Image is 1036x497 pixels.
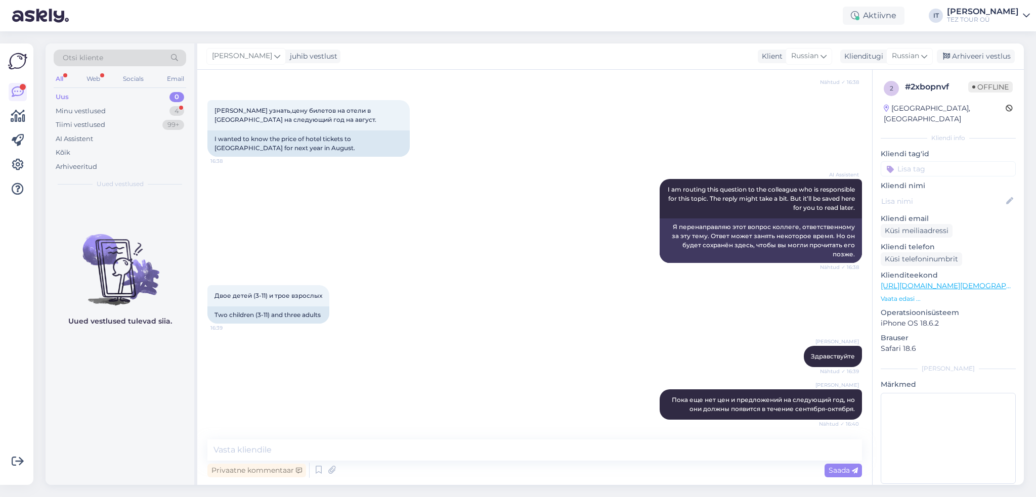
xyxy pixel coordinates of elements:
[819,420,859,428] span: Nähtud ✓ 16:40
[881,196,1004,207] input: Lisa nimi
[63,53,103,63] span: Otsi kliente
[881,180,1016,191] p: Kliendi nimi
[884,103,1006,124] div: [GEOGRAPHIC_DATA], [GEOGRAPHIC_DATA]
[811,352,855,360] span: Здравствуйте
[881,213,1016,224] p: Kliendi email
[56,162,97,172] div: Arhiveeritud
[207,130,410,157] div: I wanted to know the price of hotel tickets to [GEOGRAPHIC_DATA] for next year in August.
[286,51,337,62] div: juhib vestlust
[881,333,1016,343] p: Brauser
[881,318,1016,329] p: iPhone OS 18.6.2
[881,252,962,266] div: Küsi telefoninumbrit
[56,148,70,158] div: Kõik
[881,307,1016,318] p: Operatsioonisüsteem
[881,364,1016,373] div: [PERSON_NAME]
[881,224,953,238] div: Küsi meiliaadressi
[660,218,862,263] div: Я перенаправляю этот вопрос коллеге, ответственному за эту тему. Ответ может занять некоторое вре...
[207,306,329,324] div: Two children (3-11) and three adults
[937,50,1015,63] div: Arhiveeri vestlus
[791,51,818,62] span: Russian
[881,270,1016,281] p: Klienditeekond
[881,133,1016,143] div: Kliendi info
[947,8,1030,24] a: [PERSON_NAME]TEZ TOUR OÜ
[881,343,1016,354] p: Safari 18.6
[968,81,1013,93] span: Offline
[881,149,1016,159] p: Kliendi tag'id
[929,9,943,23] div: IT
[905,81,968,93] div: # 2xbopnvf
[947,8,1019,16] div: [PERSON_NAME]
[162,120,184,130] div: 99+
[881,294,1016,303] p: Vaata edasi ...
[758,51,783,62] div: Klient
[892,51,919,62] span: Russian
[881,242,1016,252] p: Kliendi telefon
[821,171,859,178] span: AI Assistent
[214,107,376,123] span: [PERSON_NAME] узнать,цену билетов на отели в [GEOGRAPHIC_DATA] на следующий год на август.
[210,324,248,332] span: 16:39
[829,466,858,475] span: Saada
[97,179,144,189] span: Uued vestlused
[815,381,859,389] span: [PERSON_NAME]
[68,316,172,327] p: Uued vestlused tulevad siia.
[56,134,93,144] div: AI Assistent
[207,464,306,477] div: Privaatne kommentaar
[56,106,106,116] div: Minu vestlused
[169,106,184,116] div: 4
[56,92,69,102] div: Uus
[843,7,904,25] div: Aktiivne
[121,72,146,85] div: Socials
[165,72,186,85] div: Email
[84,72,102,85] div: Web
[890,84,893,92] span: 2
[820,368,859,375] span: Nähtud ✓ 16:39
[947,16,1019,24] div: TEZ TOUR OÜ
[212,51,272,62] span: [PERSON_NAME]
[210,157,248,165] span: 16:38
[840,51,883,62] div: Klienditugi
[881,161,1016,176] input: Lisa tag
[881,379,1016,390] p: Märkmed
[815,338,859,345] span: [PERSON_NAME]
[668,186,856,211] span: I am routing this question to the colleague who is responsible for this topic. The reply might ta...
[54,72,65,85] div: All
[820,263,859,271] span: Nähtud ✓ 16:38
[672,396,856,413] span: Пока еще нет цен и предложений на следующий год, но они должны появится в течение сентября-октября.
[214,292,322,299] span: Двое детей (3-11) и трое взрослых
[169,92,184,102] div: 0
[8,52,27,71] img: Askly Logo
[56,120,105,130] div: Tiimi vestlused
[46,216,194,307] img: No chats
[820,78,859,86] span: Nähtud ✓ 16:38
